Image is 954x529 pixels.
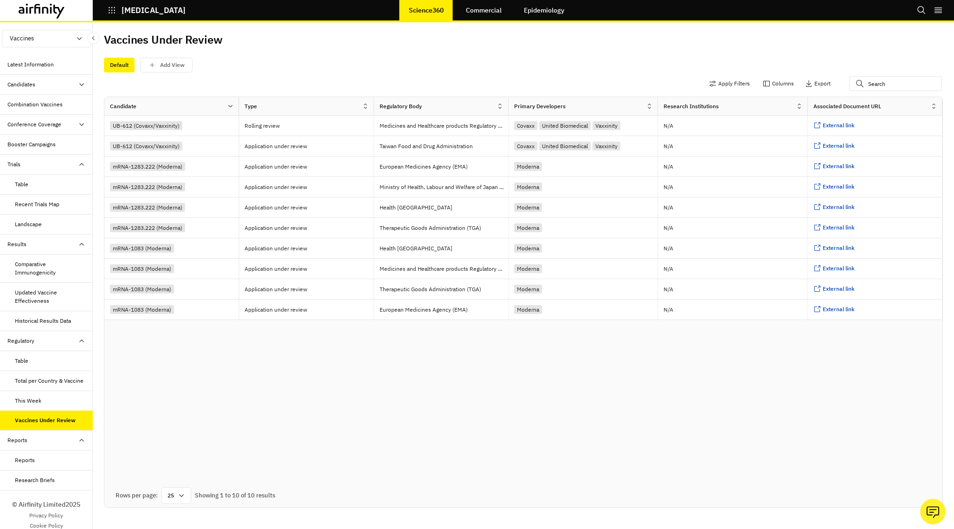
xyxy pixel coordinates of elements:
[813,244,855,252] a: External link
[514,102,566,111] div: Primary Developers
[7,120,61,129] div: Conference Coverage
[380,244,508,253] p: Health [GEOGRAPHIC_DATA]
[664,225,673,231] p: N/A
[7,80,35,89] div: Candidates
[593,121,620,130] div: Vaxxinity
[110,121,182,130] div: UB-612 (Covaxx/Vaxxinity)
[823,244,855,251] span: External link
[813,203,855,211] a: External link
[15,357,28,365] div: Table
[7,436,27,444] div: Reports
[380,121,508,131] p: Medicines and Healthcare products Regulatory Agency (MHRA)
[7,140,56,149] div: Booster Campaigns
[664,246,673,251] p: N/A
[823,285,855,292] span: External link
[514,305,542,314] div: Moderna
[763,76,794,91] button: Columns
[380,305,508,314] p: European Medicines Agency (EMA)
[108,2,186,18] button: [MEDICAL_DATA]
[380,102,422,111] div: Regulatory Body
[823,265,855,272] span: External link
[813,163,855,170] a: External link
[709,76,750,91] button: Apply Filters
[104,33,223,46] h2: Vaccines Under Review
[15,377,84,385] div: Total per Country & Vaccine
[380,264,508,274] p: Medicines and Healthcare products Regulatory Agency (MHRA)
[245,102,257,111] div: Type
[104,58,135,72] div: Default
[823,142,855,149] span: External link
[110,244,174,253] div: mRNA-1083 (Moderna)
[7,160,20,169] div: Trials
[2,30,91,47] button: Vaccines
[245,142,373,151] p: Application under review
[823,203,855,210] span: External link
[110,285,174,294] div: mRNA-1083 (Moderna)
[823,122,855,129] span: External link
[539,142,591,150] div: United Biomedical
[813,122,855,130] a: External link
[664,123,673,129] p: N/A
[813,265,855,273] a: External link
[664,164,673,170] p: N/A
[110,305,174,314] div: mRNA-1083 (Moderna)
[12,500,80,509] p: © Airfinity Limited 2025
[110,223,185,232] div: mRNA-1283.222 (Moderna)
[823,183,855,190] span: External link
[514,223,542,232] div: Moderna
[15,220,42,229] div: Landscape
[514,121,537,130] div: Covaxx
[7,100,63,109] div: Combination Vaccines
[664,205,673,210] p: N/A
[110,203,185,212] div: mRNA-1283.222 (Moderna)
[664,287,673,292] p: N/A
[110,264,174,273] div: mRNA-1083 (Moderna)
[15,476,55,484] div: Research Briefs
[823,306,855,313] span: External link
[514,285,542,294] div: Moderna
[380,285,508,294] p: Therapeutic Goods Administration (TGA)
[593,142,620,150] div: Vaxxinity
[380,183,508,192] p: Ministry of Health, Labour and Welfare of Japan (MHLW)
[29,511,63,520] a: Privacy Policy
[7,337,34,345] div: Regulatory
[245,244,373,253] p: Application under review
[110,102,136,111] div: Candidate
[813,183,855,191] a: External link
[514,244,542,253] div: Moderna
[814,80,831,87] p: Export
[664,102,719,111] div: Research Institutions
[514,264,542,273] div: Moderna
[15,180,28,189] div: Table
[539,121,591,130] div: United Biomedical
[161,487,191,504] div: 25
[245,183,373,192] p: Application under review
[15,456,35,464] div: Reports
[245,285,373,294] p: Application under review
[664,184,673,190] p: N/A
[245,162,373,171] p: Application under review
[813,285,855,293] a: External link
[380,142,508,151] p: Taiwan Food and Drug Administration
[409,7,444,14] p: Science360
[514,162,542,171] div: Moderna
[664,144,673,149] p: N/A
[813,224,855,232] a: External link
[15,200,59,209] div: Recent Trials Map
[122,6,186,14] p: [MEDICAL_DATA]
[380,203,508,212] p: Health [GEOGRAPHIC_DATA]
[15,317,71,325] div: Historical Results Data
[140,58,193,72] button: save changes
[245,121,373,131] p: Rolling review
[245,264,373,274] p: Application under review
[195,491,275,500] div: Showing 1 to 10 of 10 results
[245,223,373,233] p: Application under review
[110,162,185,171] div: mRNA-1283.222 (Moderna)
[87,32,99,44] button: Close Sidebar
[15,260,85,277] div: Comparative Immunogenicity
[917,2,926,18] button: Search
[110,183,185,191] div: mRNA-1283.222 (Moderna)
[110,142,182,150] div: UB-612 (Covaxx/Vaxxinity)
[514,142,537,150] div: Covaxx
[849,76,942,91] input: Search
